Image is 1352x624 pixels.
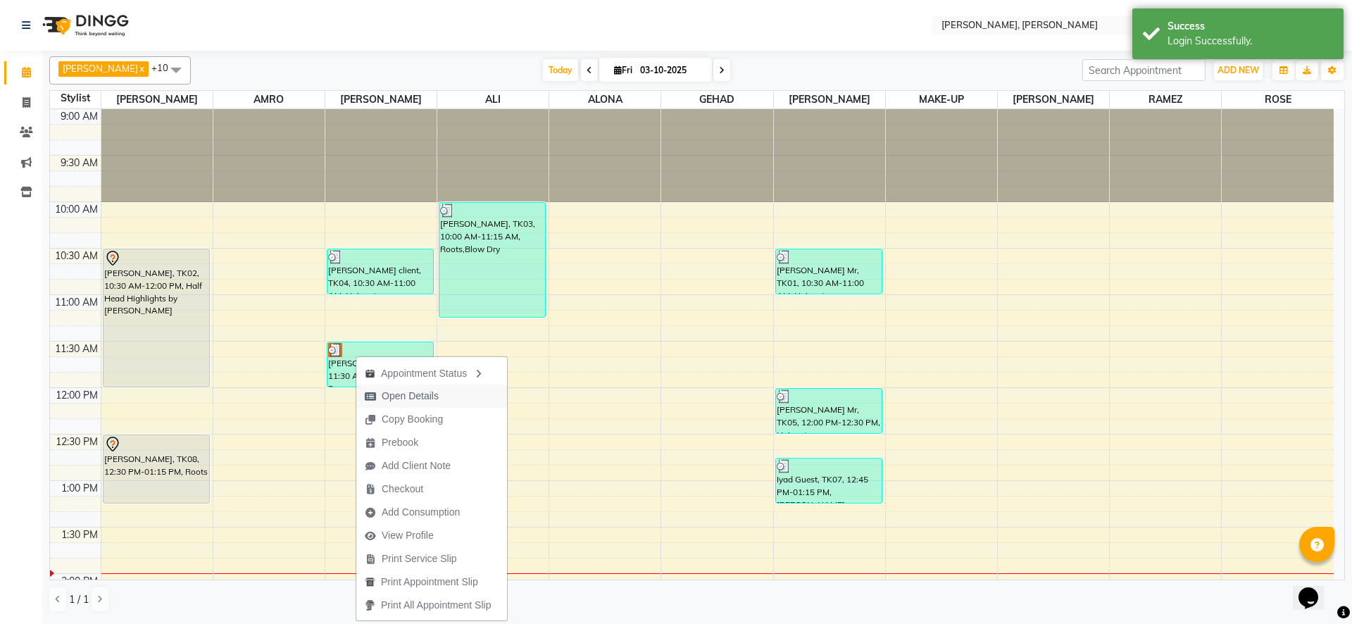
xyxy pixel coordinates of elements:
span: [PERSON_NAME] [63,63,138,74]
div: 9:30 AM [58,156,101,170]
div: [PERSON_NAME], TK02, 10:30 AM-12:00 PM, Half Head Highlights by [PERSON_NAME] [104,249,209,387]
div: [PERSON_NAME], TK09, 11:30 AM-12:00 PM, Blow Dry [327,342,433,387]
iframe: chat widget [1293,568,1338,610]
div: 1:30 PM [58,528,101,542]
span: Checkout [382,482,423,497]
input: Search Appointment [1082,59,1206,81]
span: 1 / 1 [69,592,89,607]
div: 11:00 AM [52,295,101,310]
div: [PERSON_NAME], TK08, 12:30 PM-01:15 PM, Roots [104,435,209,503]
span: Print Service Slip [382,551,457,566]
div: 12:30 PM [53,435,101,449]
input: 2025-10-03 [636,60,706,81]
span: [PERSON_NAME] [998,91,1109,108]
span: Fri [611,65,636,75]
div: 10:30 AM [52,249,101,263]
span: Add Client Note [382,458,451,473]
img: logo [36,6,132,45]
span: +10 [151,62,179,73]
span: Copy Booking [382,412,443,427]
span: Open Details [382,389,439,404]
div: Iyad Guest, TK07, 12:45 PM-01:15 PM, [PERSON_NAME] [776,458,882,503]
div: 9:00 AM [58,109,101,124]
div: [PERSON_NAME] Mr, TK01, 10:30 AM-11:00 AM, Hair cut [776,249,882,294]
div: 11:30 AM [52,342,101,356]
span: [PERSON_NAME] [325,91,437,108]
a: x [138,63,144,74]
span: ALONA [549,91,661,108]
span: ROSE [1222,91,1334,108]
span: [PERSON_NAME] [101,91,213,108]
div: [PERSON_NAME] Mr, TK05, 12:00 PM-12:30 PM, Hair cut [776,389,882,433]
div: 1:00 PM [58,481,101,496]
div: [PERSON_NAME], TK03, 10:00 AM-11:15 AM, Roots,Blow Dry [439,203,545,317]
div: 10:00 AM [52,202,101,217]
span: Today [543,59,578,81]
div: Success [1168,19,1333,34]
div: Login Successfully. [1168,34,1333,49]
div: Stylist [50,91,101,106]
span: Prebook [382,435,418,450]
span: GEHAD [661,91,772,108]
span: Print Appointment Slip [381,575,478,589]
img: printapt.png [365,577,375,587]
span: RAMEZ [1110,91,1221,108]
span: MAKE-UP [886,91,997,108]
span: ADD NEW [1218,65,1259,75]
span: View Profile [382,528,434,543]
div: Appointment Status [356,361,507,385]
span: [PERSON_NAME] [774,91,885,108]
button: ADD NEW [1214,61,1263,80]
span: AMRO [213,91,325,108]
img: printall.png [365,600,375,611]
span: Print All Appointment Slip [381,598,491,613]
div: 2:00 PM [58,574,101,589]
div: [PERSON_NAME] client, TK04, 10:30 AM-11:00 AM, Hair cut [327,249,433,294]
span: Add Consumption [382,505,460,520]
span: ALI [437,91,549,108]
img: apt_status.png [365,368,375,379]
div: 12:00 PM [53,388,101,403]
